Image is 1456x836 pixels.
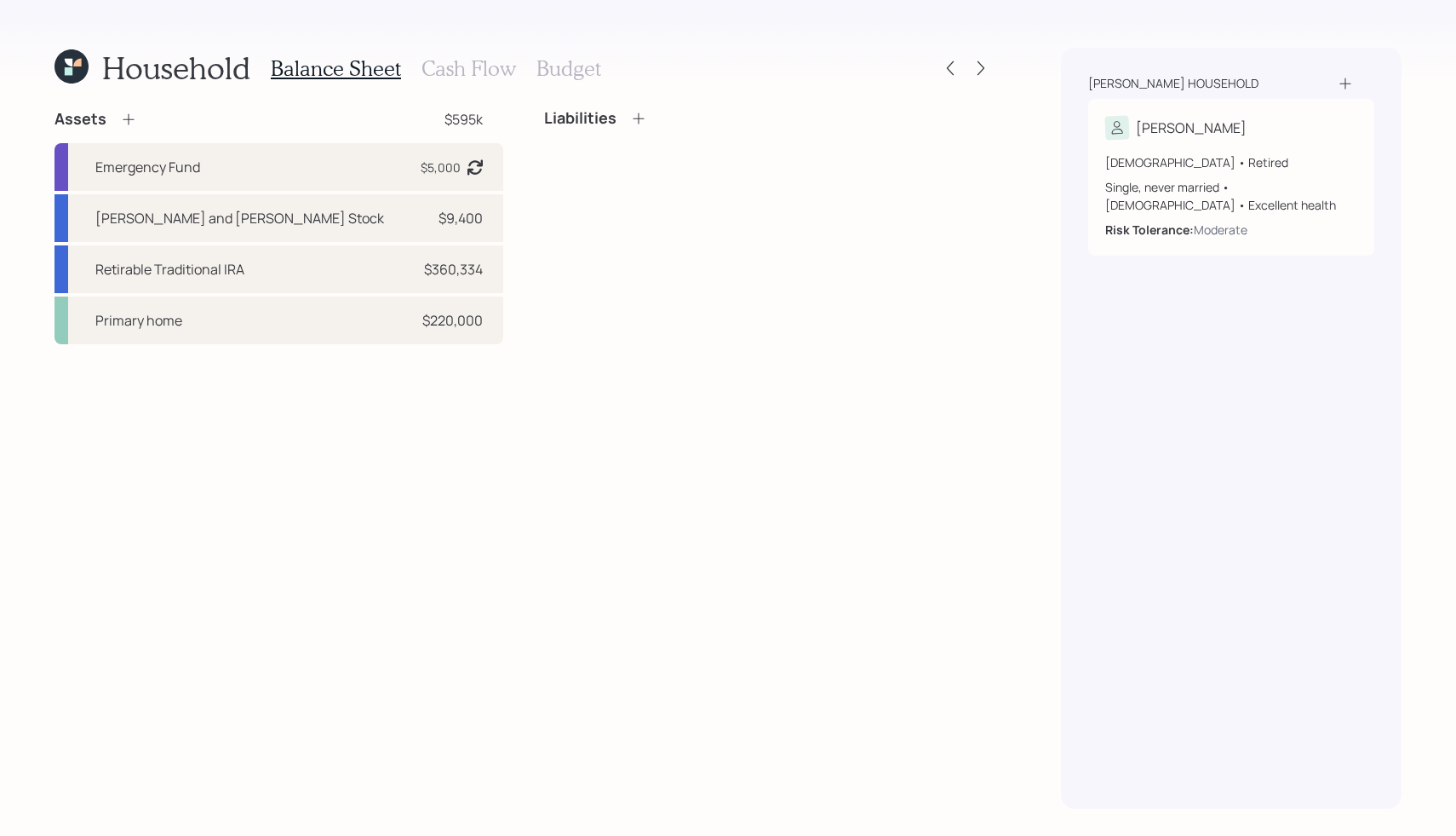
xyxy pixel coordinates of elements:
h4: Assets [54,110,106,129]
div: Retirable Traditional IRA [95,259,244,280]
div: $9,400 [439,208,483,228]
div: [PERSON_NAME] household [1088,75,1258,92]
h4: Liabilities [544,109,616,128]
div: Emergency Fund [95,157,200,177]
div: $595k [444,109,483,130]
b: Risk Tolerance: [1105,222,1194,238]
div: Moderate [1194,221,1247,239]
h3: Cash Flow [421,56,516,81]
div: $5,000 [421,159,461,176]
div: [DEMOGRAPHIC_DATA] • Retired [1105,153,1357,171]
div: $360,334 [424,259,483,280]
h3: Balance Sheet [271,56,401,81]
div: Primary home [95,310,182,331]
h3: Budget [536,56,601,81]
div: [PERSON_NAME] [1136,118,1247,138]
div: [PERSON_NAME] and [PERSON_NAME] Stock [95,208,384,228]
h1: Household [102,49,250,86]
div: $220,000 [422,310,483,331]
div: Single, never married • [DEMOGRAPHIC_DATA] • Excellent health [1105,178,1357,214]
